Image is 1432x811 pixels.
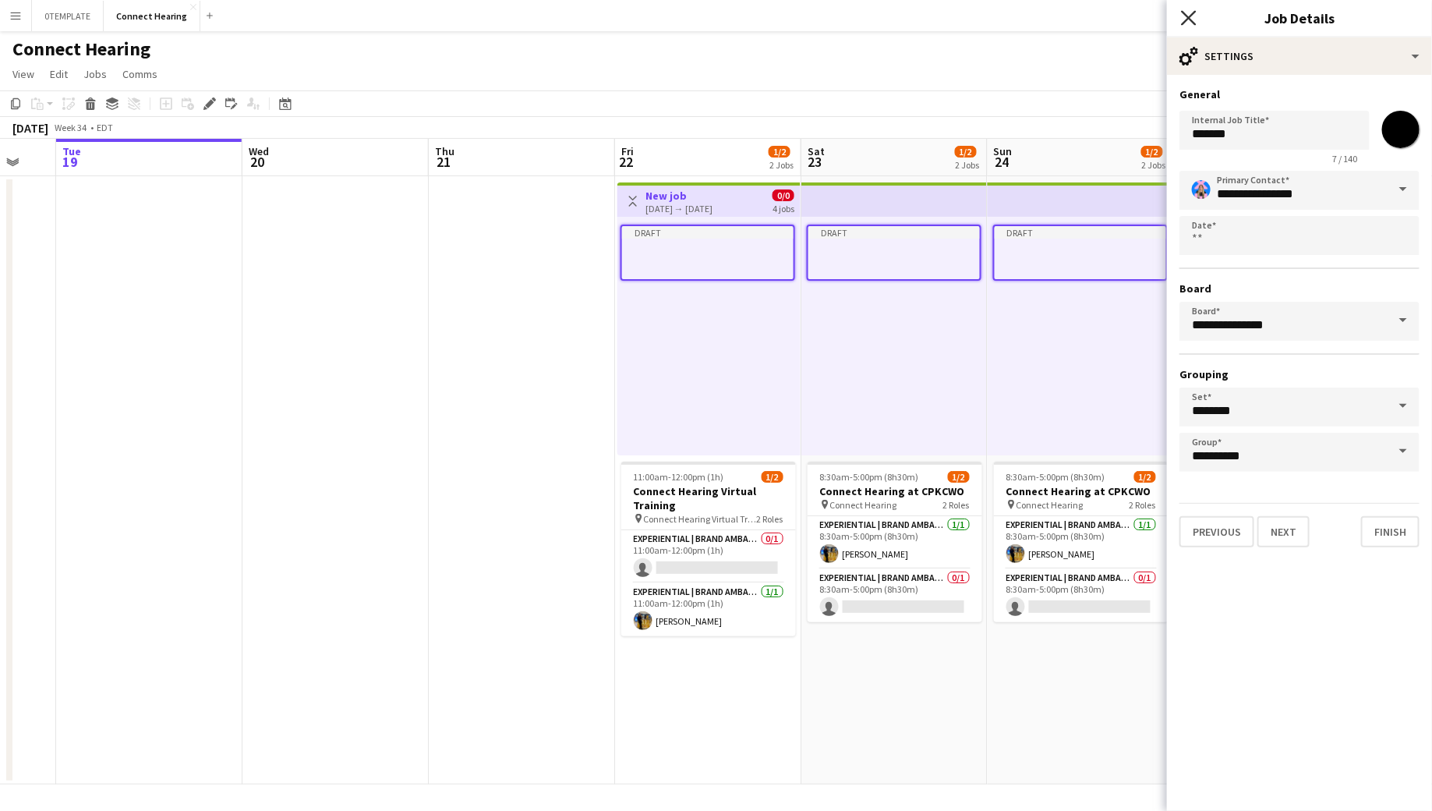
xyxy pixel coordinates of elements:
[12,120,48,136] div: [DATE]
[830,499,897,511] span: Connect Hearing
[619,153,634,171] span: 22
[805,153,825,171] span: 23
[60,153,81,171] span: 19
[994,569,1169,622] app-card-role: Experiential | Brand Ambassador0/18:30am-5:00pm (8h30m)
[1141,146,1163,158] span: 1/2
[808,484,982,498] h3: Connect Hearing at CPKCWO
[122,67,157,81] span: Comms
[634,471,724,483] span: 11:00am-12:00pm (1h)
[50,67,68,81] span: Edit
[621,462,796,636] app-job-card: 11:00am-12:00pm (1h)1/2Connect Hearing Virtual Training Connect Hearing Virtual Training2 RolesEx...
[1167,8,1432,28] h3: Job Details
[249,144,269,158] span: Wed
[6,64,41,84] a: View
[994,462,1169,622] app-job-card: 8:30am-5:00pm (8h30m)1/2Connect Hearing at CPKCWO Connect Hearing2 RolesExperiential | Brand Amba...
[808,462,982,622] app-job-card: 8:30am-5:00pm (8h30m)1/2Connect Hearing at CPKCWO Connect Hearing2 RolesExperiential | Brand Amba...
[1179,516,1254,547] button: Previous
[943,499,970,511] span: 2 Roles
[435,144,454,158] span: Thu
[77,64,113,84] a: Jobs
[762,471,783,483] span: 1/2
[1320,153,1370,165] span: 7 / 140
[104,1,200,31] button: Connect Hearing
[808,569,982,622] app-card-role: Experiential | Brand Ambassador0/18:30am-5:00pm (8h30m)
[62,144,81,158] span: Tue
[83,67,107,81] span: Jobs
[820,471,919,483] span: 8:30am-5:00pm (8h30m)
[1257,516,1310,547] button: Next
[433,153,454,171] span: 21
[808,226,980,239] div: Draft
[622,226,794,239] div: Draft
[12,37,150,61] h1: Connect Hearing
[645,189,712,203] h3: New job
[1179,367,1420,381] h3: Grouping
[994,484,1169,498] h3: Connect Hearing at CPKCWO
[807,225,981,281] app-job-card: Draft
[1130,499,1156,511] span: 2 Roles
[97,122,113,133] div: EDT
[621,583,796,636] app-card-role: Experiential | Brand Ambassador1/111:00am-12:00pm (1h)[PERSON_NAME]
[1167,37,1432,75] div: Settings
[769,146,790,158] span: 1/2
[956,159,980,171] div: 2 Jobs
[773,189,794,201] span: 0/0
[993,225,1168,281] app-job-card: Draft
[32,1,104,31] button: 0TEMPLATE
[1017,499,1084,511] span: Connect Hearing
[808,144,825,158] span: Sat
[621,225,795,281] app-job-card: Draft
[955,146,977,158] span: 1/2
[12,67,34,81] span: View
[992,153,1013,171] span: 24
[116,64,164,84] a: Comms
[995,226,1166,239] div: Draft
[621,144,634,158] span: Fri
[1134,471,1156,483] span: 1/2
[808,516,982,569] app-card-role: Experiential | Brand Ambassador1/18:30am-5:00pm (8h30m)[PERSON_NAME]
[994,144,1013,158] span: Sun
[621,484,796,512] h3: Connect Hearing Virtual Training
[621,530,796,583] app-card-role: Experiential | Brand Ambassador0/111:00am-12:00pm (1h)
[773,201,794,214] div: 4 jobs
[644,513,757,525] span: Connect Hearing Virtual Training
[44,64,74,84] a: Edit
[948,471,970,483] span: 1/2
[1179,282,1420,296] h3: Board
[757,513,783,525] span: 2 Roles
[1179,87,1420,101] h3: General
[1006,471,1105,483] span: 8:30am-5:00pm (8h30m)
[769,159,794,171] div: 2 Jobs
[994,516,1169,569] app-card-role: Experiential | Brand Ambassador1/18:30am-5:00pm (8h30m)[PERSON_NAME]
[645,203,712,214] div: [DATE] → [DATE]
[51,122,90,133] span: Week 34
[1361,516,1420,547] button: Finish
[246,153,269,171] span: 20
[1142,159,1166,171] div: 2 Jobs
